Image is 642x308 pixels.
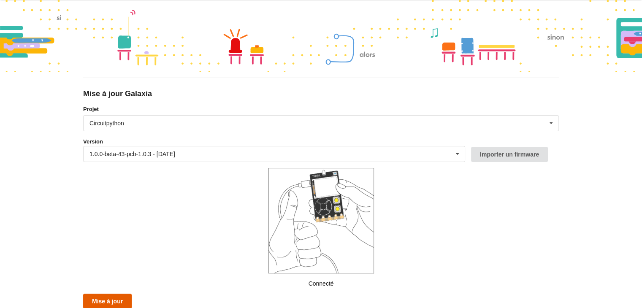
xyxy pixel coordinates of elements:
[268,168,374,273] img: galaxia_plugged.png
[83,105,559,113] label: Projet
[89,120,124,126] div: Circuitpython
[471,147,548,162] button: Importer un firmware
[83,279,559,288] p: Connecté
[89,151,175,157] div: 1.0.0-beta-43-pcb-1.0.3 - [DATE]
[83,138,103,146] label: Version
[83,89,559,99] div: Mise à jour Galaxia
